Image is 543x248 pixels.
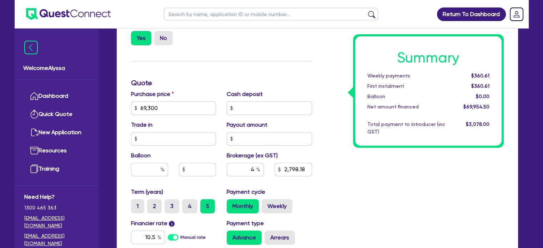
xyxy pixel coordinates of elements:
div: Weekly payments [362,72,451,80]
div: Net amount financed [362,103,451,111]
img: quick-quote [30,110,39,118]
img: resources [30,146,39,155]
label: Arrears [265,231,295,245]
input: Search by name, application ID or mobile number... [164,8,378,20]
img: new-application [30,128,39,137]
label: No [154,31,173,45]
span: $69,954.50 [463,104,489,110]
label: 3 [165,199,179,213]
label: Purchase price [131,90,174,98]
label: 2 [147,199,162,213]
h3: Quote [131,79,312,87]
div: Total payment to introducer (inc GST) [362,121,451,136]
a: Quick Quote [24,105,89,123]
label: 4 [182,199,197,213]
span: $3,078.00 [466,121,489,127]
span: $360.61 [471,73,489,79]
label: Trade in [131,121,152,129]
a: New Application [24,123,89,142]
a: Return To Dashboard [437,7,506,21]
label: Balloon [131,151,151,160]
img: training [30,165,39,173]
label: Monthly [227,199,259,213]
div: Balloon [362,93,451,100]
h1: Summary [367,49,489,66]
label: Yes [131,31,151,45]
label: Payment type [227,219,264,228]
a: Dropdown toggle [507,5,526,24]
div: First instalment [362,82,451,90]
a: Training [24,160,89,178]
label: 5 [200,199,215,213]
span: i [169,221,175,227]
label: Payout amount [227,121,267,129]
span: Welcome Alyssa [23,64,90,72]
img: quest-connect-logo-blue [26,8,111,20]
label: Cash deposit [227,90,263,98]
span: $0.00 [476,93,489,99]
a: Resources [24,142,89,160]
a: [EMAIL_ADDRESS][DOMAIN_NAME] [24,232,89,247]
span: Need Help? [24,193,89,201]
label: Term (years) [131,188,163,196]
a: [EMAIL_ADDRESS][DOMAIN_NAME] [24,214,89,229]
img: icon-menu-close [24,41,38,54]
label: Manual rate [180,234,206,241]
span: 1300 465 363 [24,204,89,212]
label: Advance [227,231,262,245]
a: Dashboard [24,87,89,105]
label: 1 [131,199,144,213]
label: Weekly [262,199,292,213]
label: Payment cycle [227,188,265,196]
label: Brokerage (ex GST) [227,151,278,160]
span: $360.61 [471,83,489,89]
label: Financier rate [131,219,175,228]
